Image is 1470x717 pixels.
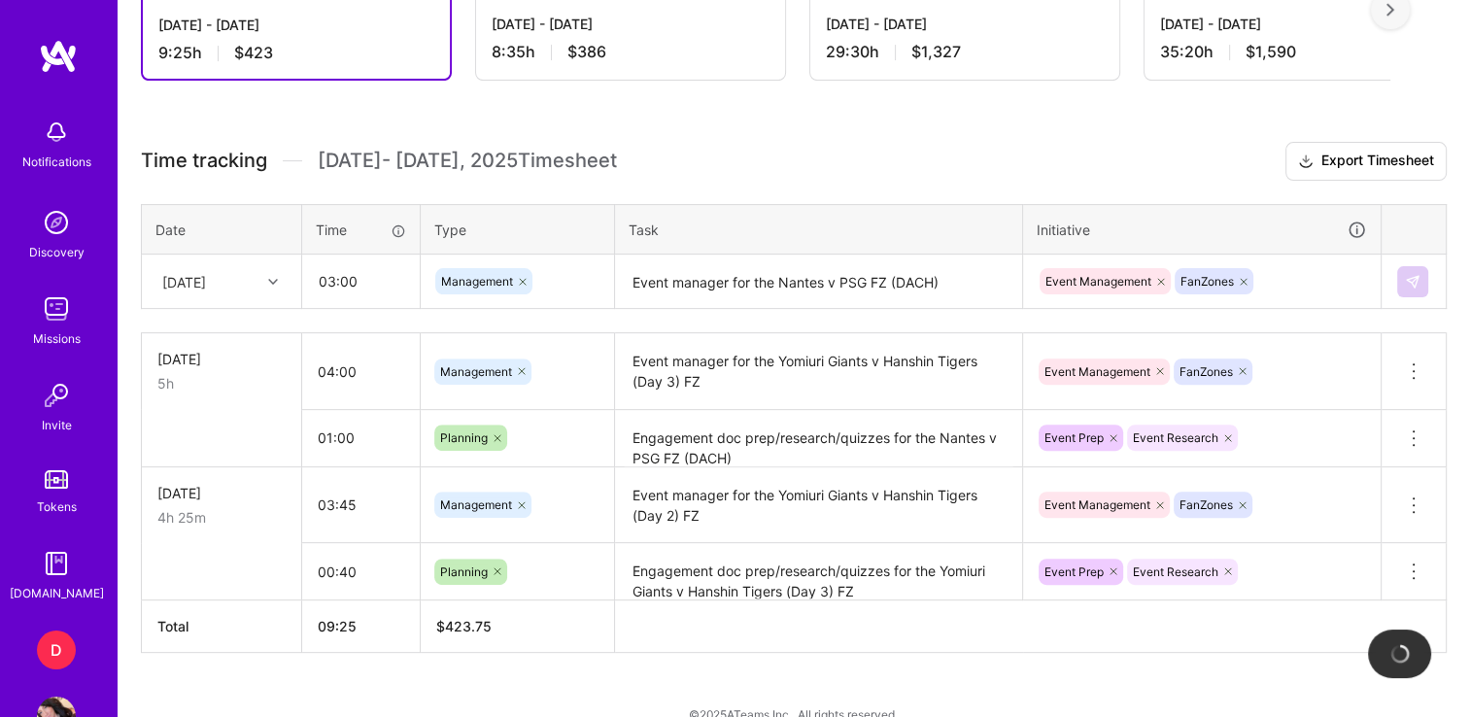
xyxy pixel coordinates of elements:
[10,583,104,603] div: [DOMAIN_NAME]
[1397,266,1430,297] div: null
[826,14,1104,34] div: [DATE] - [DATE]
[1133,430,1218,445] span: Event Research
[440,497,512,512] span: Management
[302,600,421,653] th: 09:25
[142,600,302,653] th: Total
[436,618,492,634] span: $ 423.75
[1179,497,1233,512] span: FanZones
[1179,364,1233,379] span: FanZones
[141,149,267,173] span: Time tracking
[1044,364,1150,379] span: Event Management
[157,483,286,503] div: [DATE]
[303,256,419,307] input: HH:MM
[617,335,1020,408] textarea: Event manager for the Yomiuri Giants v Hanshin Tigers (Day 3) FZ
[45,470,68,489] img: tokens
[1389,643,1411,665] img: loading
[617,545,1020,598] textarea: Engagement doc prep/research/quizzes for the Yomiuri Giants v Hanshin Tigers (Day 3) FZ
[302,479,420,530] input: HH:MM
[42,415,72,435] div: Invite
[492,42,769,62] div: 8:35 h
[492,14,769,34] div: [DATE] - [DATE]
[440,430,488,445] span: Planning
[158,43,434,63] div: 9:25 h
[157,507,286,528] div: 4h 25m
[1160,14,1438,34] div: [DATE] - [DATE]
[157,373,286,393] div: 5h
[37,544,76,583] img: guide book
[826,42,1104,62] div: 29:30 h
[37,631,76,669] div: D
[37,113,76,152] img: bell
[162,271,206,291] div: [DATE]
[302,546,420,597] input: HH:MM
[234,43,273,63] span: $423
[1160,42,1438,62] div: 35:20 h
[1044,564,1104,579] span: Event Prep
[37,376,76,415] img: Invite
[157,349,286,369] div: [DATE]
[29,242,85,262] div: Discovery
[617,256,1020,308] textarea: Event manager for the Nantes v PSG FZ (DACH)
[441,274,513,289] span: Management
[142,204,302,255] th: Date
[37,496,77,517] div: Tokens
[911,42,961,62] span: $1,327
[421,204,615,255] th: Type
[1246,42,1296,62] span: $1,590
[1045,274,1151,289] span: Event Management
[318,149,617,173] span: [DATE] - [DATE] , 2025 Timesheet
[615,204,1023,255] th: Task
[37,203,76,242] img: discovery
[440,564,488,579] span: Planning
[1386,3,1394,17] img: right
[1285,142,1447,181] button: Export Timesheet
[39,39,78,74] img: logo
[33,328,81,349] div: Missions
[1180,274,1234,289] span: FanZones
[567,42,606,62] span: $386
[302,346,420,397] input: HH:MM
[1044,497,1150,512] span: Event Management
[1405,274,1420,290] img: Submit
[22,152,91,172] div: Notifications
[268,277,278,287] i: icon Chevron
[1037,219,1367,241] div: Initiative
[1298,152,1314,172] i: icon Download
[302,412,420,463] input: HH:MM
[617,412,1020,466] textarea: Engagement doc prep/research/quizzes for the Nantes v PSG FZ (DACH)
[440,364,512,379] span: Management
[158,15,434,35] div: [DATE] - [DATE]
[316,220,406,240] div: Time
[617,469,1020,542] textarea: Event manager for the Yomiuri Giants v Hanshin Tigers (Day 2) FZ
[32,631,81,669] a: D
[1044,430,1104,445] span: Event Prep
[37,290,76,328] img: teamwork
[1133,564,1218,579] span: Event Research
